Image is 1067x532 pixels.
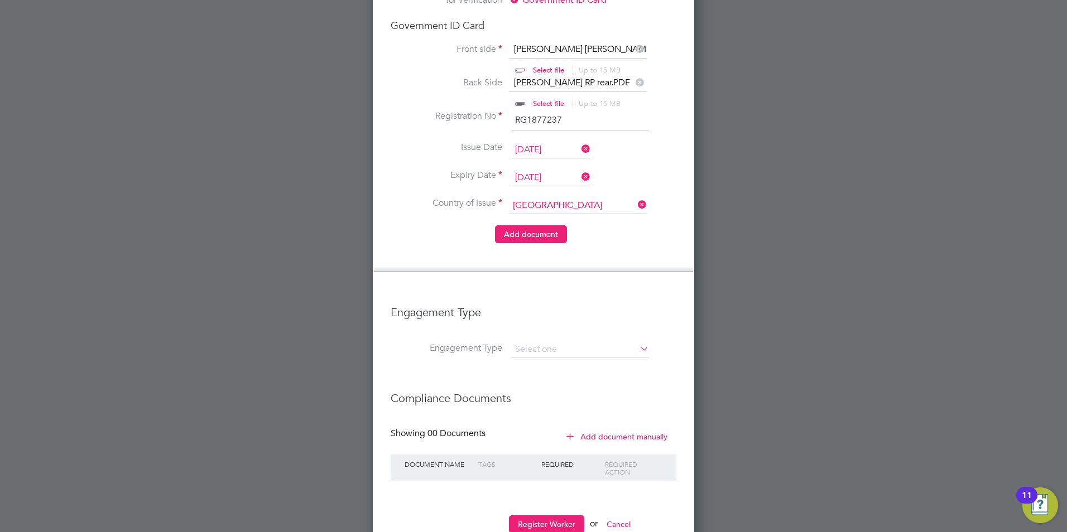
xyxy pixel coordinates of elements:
[511,142,590,158] input: Select one
[475,454,539,473] div: Tags
[402,454,475,473] div: Document Name
[391,342,502,354] label: Engagement Type
[559,428,676,446] button: Add document manually
[391,19,676,32] h4: Government ID Card
[391,428,488,439] div: Showing
[391,170,502,181] label: Expiry Date
[511,170,590,186] input: Select one
[509,197,647,214] input: Search for...
[391,110,502,122] label: Registration No
[391,43,502,55] label: Front side
[511,342,649,357] input: Select one
[1022,495,1032,510] div: 11
[391,294,676,320] h3: Engagement Type
[539,454,602,473] div: Required
[427,428,486,439] span: 00 Documents
[391,380,676,405] h3: Compliance Documents
[391,77,502,89] label: Back Side
[602,454,665,481] div: Required Action
[391,142,502,153] label: Issue Date
[1022,487,1058,523] button: Open Resource Center, 11 new notifications
[495,225,567,243] button: Add document
[391,197,502,209] label: Country of Issue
